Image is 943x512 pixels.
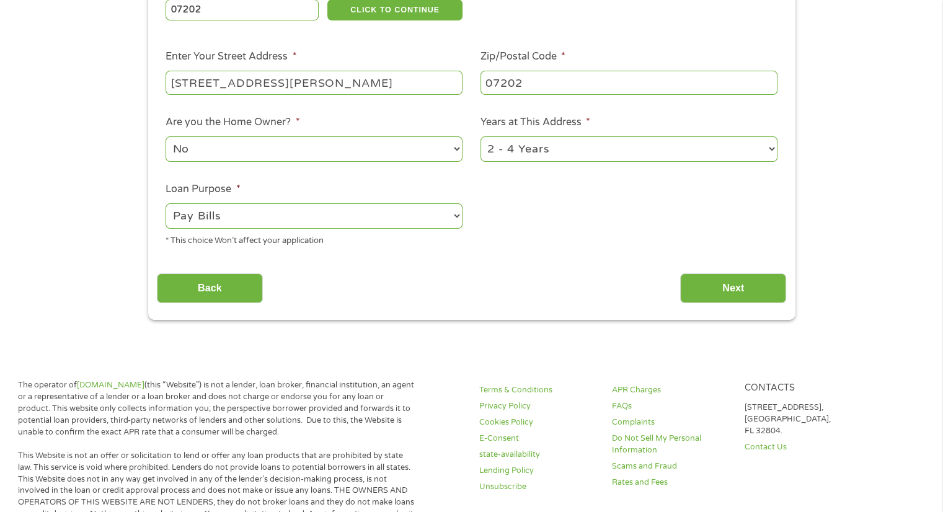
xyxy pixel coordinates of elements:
[166,183,240,196] label: Loan Purpose
[18,379,416,438] p: The operator of (this “Website”) is not a lender, loan broker, financial institution, an agent or...
[157,273,263,304] input: Back
[479,465,597,477] a: Lending Policy
[77,380,144,390] a: [DOMAIN_NAME]
[480,50,565,63] label: Zip/Postal Code
[612,433,730,456] a: Do Not Sell My Personal Information
[680,273,786,304] input: Next
[479,400,597,412] a: Privacy Policy
[166,116,299,129] label: Are you the Home Owner?
[612,400,730,412] a: FAQs
[480,116,590,129] label: Years at This Address
[612,477,730,488] a: Rates and Fees
[744,402,862,437] p: [STREET_ADDRESS], [GEOGRAPHIC_DATA], FL 32804.
[166,71,463,94] input: 1 Main Street
[479,433,597,444] a: E-Consent
[479,481,597,493] a: Unsubscribe
[479,384,597,396] a: Terms & Conditions
[479,417,597,428] a: Cookies Policy
[744,441,862,453] a: Contact Us
[612,384,730,396] a: APR Charges
[479,449,597,461] a: state-availability
[612,461,730,472] a: Scams and Fraud
[166,231,463,247] div: * This choice Won’t affect your application
[166,50,296,63] label: Enter Your Street Address
[612,417,730,428] a: Complaints
[744,382,862,394] h4: Contacts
